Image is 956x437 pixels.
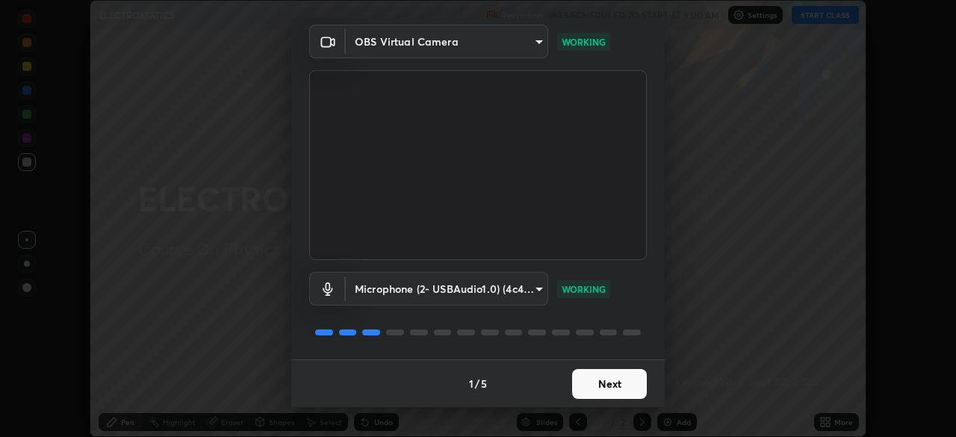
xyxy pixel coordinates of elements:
h4: 5 [481,376,487,391]
p: WORKING [562,282,606,296]
h4: / [475,376,479,391]
div: OBS Virtual Camera [346,272,548,306]
div: OBS Virtual Camera [346,25,548,58]
h4: 1 [469,376,474,391]
p: WORKING [562,35,606,49]
button: Next [572,369,647,399]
